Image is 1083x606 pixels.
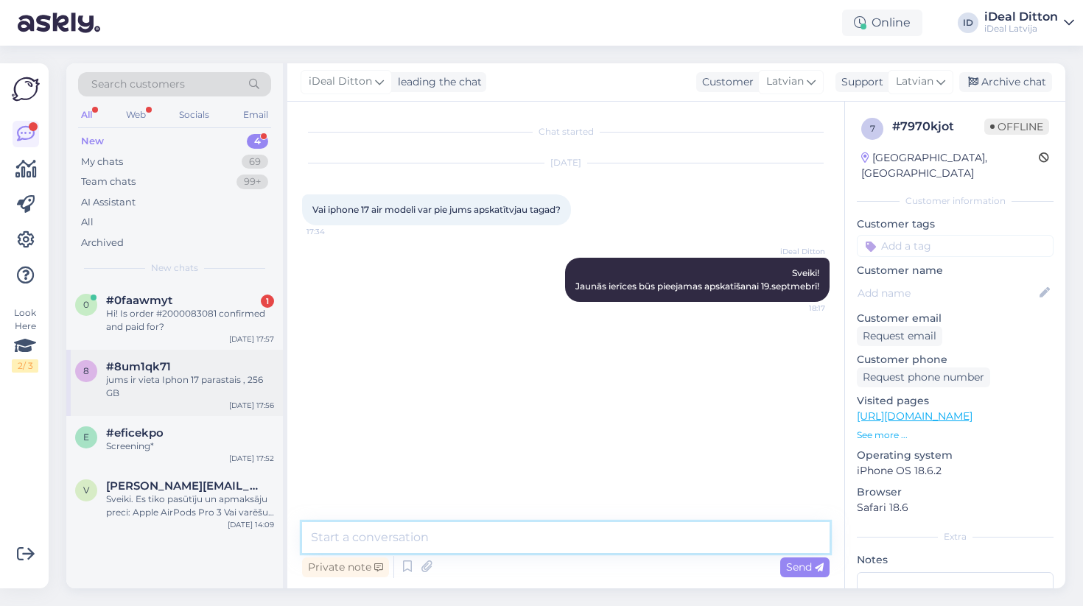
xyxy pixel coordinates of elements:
[984,11,1058,23] div: iDeal Ditton
[106,479,259,493] span: viktors.puga@gmail.com
[81,155,123,169] div: My chats
[242,155,268,169] div: 69
[857,235,1054,257] input: Add a tag
[858,285,1037,301] input: Add name
[261,295,274,308] div: 1
[835,74,883,90] div: Support
[302,156,830,169] div: [DATE]
[857,352,1054,367] p: Customer phone
[78,105,95,124] div: All
[312,204,561,215] span: Vai iphone 17 air modeli var pie jums apskatītvjau tagad?
[247,134,268,149] div: 4
[857,311,1054,326] p: Customer email
[309,74,372,90] span: iDeal Ditton
[83,365,89,376] span: 8
[984,11,1074,35] a: iDeal DittoniDeal Latvija
[91,77,185,92] span: Search customers
[83,431,89,443] span: e
[12,75,40,103] img: Askly Logo
[81,236,124,250] div: Archived
[696,74,754,90] div: Customer
[770,303,825,314] span: 18:17
[106,373,274,400] div: jums ir vieta Iphon 17 parastais , 256 GB
[176,105,212,124] div: Socials
[857,409,972,423] a: [URL][DOMAIN_NAME]
[857,367,990,387] div: Request phone number
[857,500,1054,515] p: Safari 18.6
[151,261,198,275] span: New chats
[81,215,94,230] div: All
[240,105,271,124] div: Email
[106,294,172,307] span: #0faawmyt
[392,74,482,90] div: leading the chat
[236,175,268,189] div: 99+
[123,105,149,124] div: Web
[229,400,274,411] div: [DATE] 17:56
[984,119,1049,135] span: Offline
[857,429,1054,442] p: See more ...
[857,530,1054,543] div: Extra
[892,118,984,135] div: # 7970kjot
[857,463,1054,479] p: iPhone OS 18.6.2
[959,72,1052,92] div: Archive chat
[106,440,274,453] div: Screening*
[770,246,825,257] span: iDeal Ditton
[106,426,164,440] span: #eficekpo
[12,359,38,373] div: 2 / 3
[81,175,136,189] div: Team chats
[861,150,1039,181] div: [GEOGRAPHIC_DATA], [GEOGRAPHIC_DATA]
[12,306,38,373] div: Look Here
[857,393,1054,409] p: Visited pages
[857,216,1054,232] p: Customer tags
[229,334,274,345] div: [DATE] 17:57
[870,123,875,134] span: 7
[106,360,171,373] span: #8um1qk71
[857,552,1054,568] p: Notes
[786,560,824,574] span: Send
[857,326,942,346] div: Request email
[106,493,274,519] div: Sveiki. Es tiko pasūtīju un apmaksāju preci: Apple AirPods Pro 3 Vai varēšu saņemt [DATE] veikalā...
[302,557,389,577] div: Private note
[306,226,362,237] span: 17:34
[81,195,136,210] div: AI Assistant
[302,125,830,138] div: Chat started
[857,263,1054,278] p: Customer name
[83,485,89,496] span: v
[842,10,922,36] div: Online
[896,74,933,90] span: Latvian
[228,519,274,530] div: [DATE] 14:09
[766,74,804,90] span: Latvian
[81,134,104,149] div: New
[984,23,1058,35] div: iDeal Latvija
[958,13,978,33] div: ID
[857,448,1054,463] p: Operating system
[83,299,89,310] span: 0
[857,194,1054,208] div: Customer information
[857,485,1054,500] p: Browser
[229,453,274,464] div: [DATE] 17:52
[106,307,274,334] div: Hi! Is order #2000083081 confirmed and paid for?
